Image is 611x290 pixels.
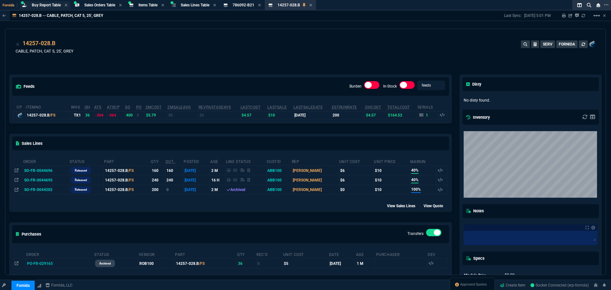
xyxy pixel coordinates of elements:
[497,280,528,290] a: Create Item
[374,175,410,185] td: $10
[291,185,339,195] td: [PERSON_NAME]
[604,2,608,8] nx-icon: Open New Tab
[387,202,421,209] div: View Sales Lines
[340,168,373,173] div: $6
[291,175,339,185] td: [PERSON_NAME]
[426,229,441,239] div: Transfers
[340,187,373,193] div: $0
[15,178,18,182] nx-icon: Open In Opposite Panel
[26,250,94,259] th: Order
[145,111,167,119] td: $5.79
[15,187,18,192] nx-icon: Open In Opposite Panel
[151,175,165,185] td: 240
[505,273,515,277] span: 0
[584,1,594,9] nx-icon: Search
[16,39,20,48] div: Add to Watchlist
[175,250,237,259] th: Part
[104,157,151,166] th: Part
[151,166,165,175] td: 160
[237,259,256,268] td: 36
[387,105,410,110] abbr: Total Cost of Units on Hand
[16,140,43,146] h5: Sales Lines
[410,157,437,166] th: Margin
[44,282,74,288] a: msbcCompanyName
[75,178,87,183] p: Released
[128,187,134,192] span: /FS
[119,3,122,8] nx-icon: Close Tab
[125,105,130,110] abbr: Total units on open Sales Orders
[210,166,226,175] td: 2 M
[293,111,331,119] td: [DATE]
[291,157,339,166] th: Rep
[3,3,17,7] span: Fornida
[27,261,93,266] nx-fornida-value: PO-FR-029165
[15,261,18,266] nx-icon: Open In Opposite Panel
[575,1,584,9] nx-icon: Split Panels
[165,185,183,195] td: 0
[107,105,120,110] abbr: ATS with all companies combined
[198,111,240,119] td: $0
[504,13,524,18] p: Last Sync:
[19,13,103,18] p: 14257-028.B -- CABLE, PATCH, CAT 5, 25', GREY
[161,3,164,8] nx-icon: Close Tab
[266,175,291,185] td: ABB100
[266,166,291,175] td: ABB100
[411,187,421,193] span: 100%
[530,283,589,287] span: Socket Connected (erp-fornida)
[332,105,357,110] abbr: Total sales within a 30 day window based on last time there was inventory
[151,157,165,166] th: QTY
[356,250,376,259] th: Age
[23,39,55,47] a: 14257-028.B
[329,250,356,259] th: Date
[3,13,6,18] nx-icon: Back to Table
[374,166,410,175] td: $10
[128,178,134,182] span: /FS
[27,112,69,118] div: 14257-028.B
[16,102,25,111] th: cp
[365,105,381,110] abbr: Avg Cost of Inventory on-hand
[266,157,291,166] th: CustId
[210,175,226,185] td: 16 H
[104,175,151,185] td: 14257-028.B
[466,81,481,87] h5: Disty
[340,177,373,183] div: $6
[411,177,418,183] span: 40%
[376,250,427,259] th: Purchaser
[183,166,210,175] td: [DATE]
[374,185,410,195] td: $10
[27,261,53,266] span: PO-FR-029165
[145,105,162,110] abbr: Avg cost of all PO invoices for 2 months
[32,3,61,7] span: Buy Report Table
[349,84,362,88] label: Burden
[464,272,499,279] td: Min Sale Price
[23,175,69,185] td: SO-FR-0044695
[411,167,418,174] span: 40%
[258,3,261,8] nx-icon: Close Tab
[136,105,142,110] abbr: Total units on open Purchase Orders
[277,3,300,7] span: 14257-028.B
[183,175,210,185] td: [DATE]
[104,185,151,195] td: 14257-028.B
[556,40,578,48] button: FORNIDA
[399,81,415,91] div: In-Stock
[183,185,210,195] td: [DATE]
[466,255,485,261] h5: Specs
[25,102,70,111] th: ItemNo
[407,231,424,236] label: Transfers
[16,83,35,89] h5: feeds
[199,261,205,266] span: /FS
[75,168,87,173] p: Released
[237,250,256,259] th: Qty
[374,157,410,166] th: Unit Price
[210,157,226,166] th: age
[387,111,417,119] td: $164.52
[283,259,329,268] td: $5
[417,102,439,111] th: Serials
[84,111,94,119] td: 36
[466,114,490,120] h5: Inventory
[199,105,231,110] abbr: Total revenue past 60 days
[75,187,87,192] p: Released
[267,105,287,110] abbr: The last SO Inv price. No time limit. (ignore zeros)
[23,157,69,166] th: Order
